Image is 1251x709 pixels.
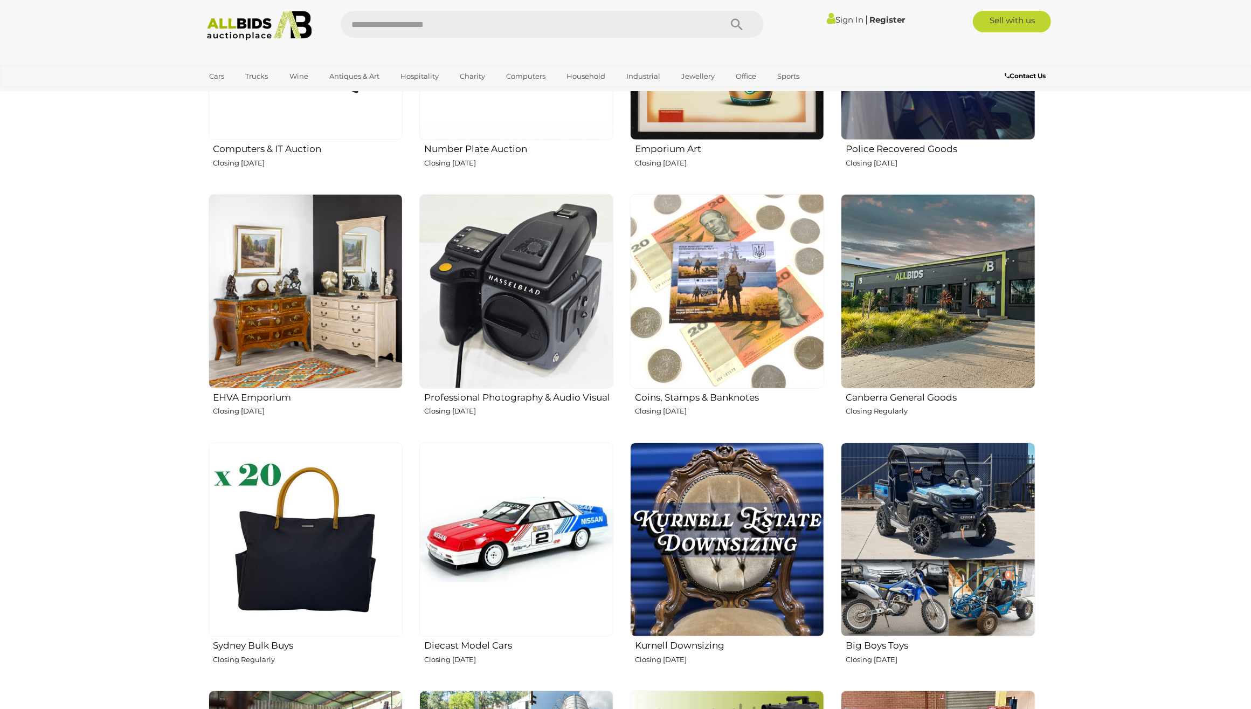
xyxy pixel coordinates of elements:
[635,653,824,666] p: Closing [DATE]
[1005,72,1046,80] b: Contact Us
[282,67,315,85] a: Wine
[846,638,1035,651] h2: Big Boys Toys
[213,638,403,651] h2: Sydney Bulk Buys
[635,390,824,403] h2: Coins, Stamps & Banknotes
[846,653,1035,666] p: Closing [DATE]
[630,194,824,388] img: Coins, Stamps & Banknotes
[840,194,1035,433] a: Canberra General Goods Closing Regularly
[635,405,824,417] p: Closing [DATE]
[635,141,824,154] h2: Emporium Art
[419,194,613,388] img: Professional Photography & Audio Visual
[674,67,722,85] a: Jewellery
[424,157,613,169] p: Closing [DATE]
[770,67,806,85] a: Sports
[499,67,552,85] a: Computers
[213,405,403,417] p: Closing [DATE]
[424,390,613,403] h2: Professional Photography & Audio Visual
[630,443,824,637] img: Kurnell Downsizing
[209,443,403,637] img: Sydney Bulk Buys
[559,67,612,85] a: Household
[419,194,613,433] a: Professional Photography & Audio Visual Closing [DATE]
[729,67,763,85] a: Office
[869,15,905,25] a: Register
[635,638,824,651] h2: Kurnell Downsizing
[213,157,403,169] p: Closing [DATE]
[424,405,613,417] p: Closing [DATE]
[213,653,403,666] p: Closing Regularly
[865,13,868,25] span: |
[208,194,403,433] a: EHVA Emporium Closing [DATE]
[239,67,275,85] a: Trucks
[841,443,1035,637] img: Big Boys Toys
[203,85,293,103] a: [GEOGRAPHIC_DATA]
[322,67,386,85] a: Antiques & Art
[419,442,613,682] a: Diecast Model Cars Closing [DATE]
[846,157,1035,169] p: Closing [DATE]
[1005,70,1048,82] a: Contact Us
[209,194,403,388] img: EHVA Emporium
[973,11,1051,32] a: Sell with us
[208,442,403,682] a: Sydney Bulk Buys Closing Regularly
[840,442,1035,682] a: Big Boys Toys Closing [DATE]
[841,194,1035,388] img: Canberra General Goods
[619,67,667,85] a: Industrial
[635,157,824,169] p: Closing [DATE]
[213,390,403,403] h2: EHVA Emporium
[846,390,1035,403] h2: Canberra General Goods
[630,194,824,433] a: Coins, Stamps & Banknotes Closing [DATE]
[827,15,863,25] a: Sign In
[424,141,613,154] h2: Number Plate Auction
[710,11,764,38] button: Search
[424,638,613,651] h2: Diecast Model Cars
[424,653,613,666] p: Closing [DATE]
[201,11,318,40] img: Allbids.com.au
[630,442,824,682] a: Kurnell Downsizing Closing [DATE]
[213,141,403,154] h2: Computers & IT Auction
[393,67,446,85] a: Hospitality
[846,141,1035,154] h2: Police Recovered Goods
[203,67,232,85] a: Cars
[846,405,1035,417] p: Closing Regularly
[453,67,492,85] a: Charity
[419,443,613,637] img: Diecast Model Cars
